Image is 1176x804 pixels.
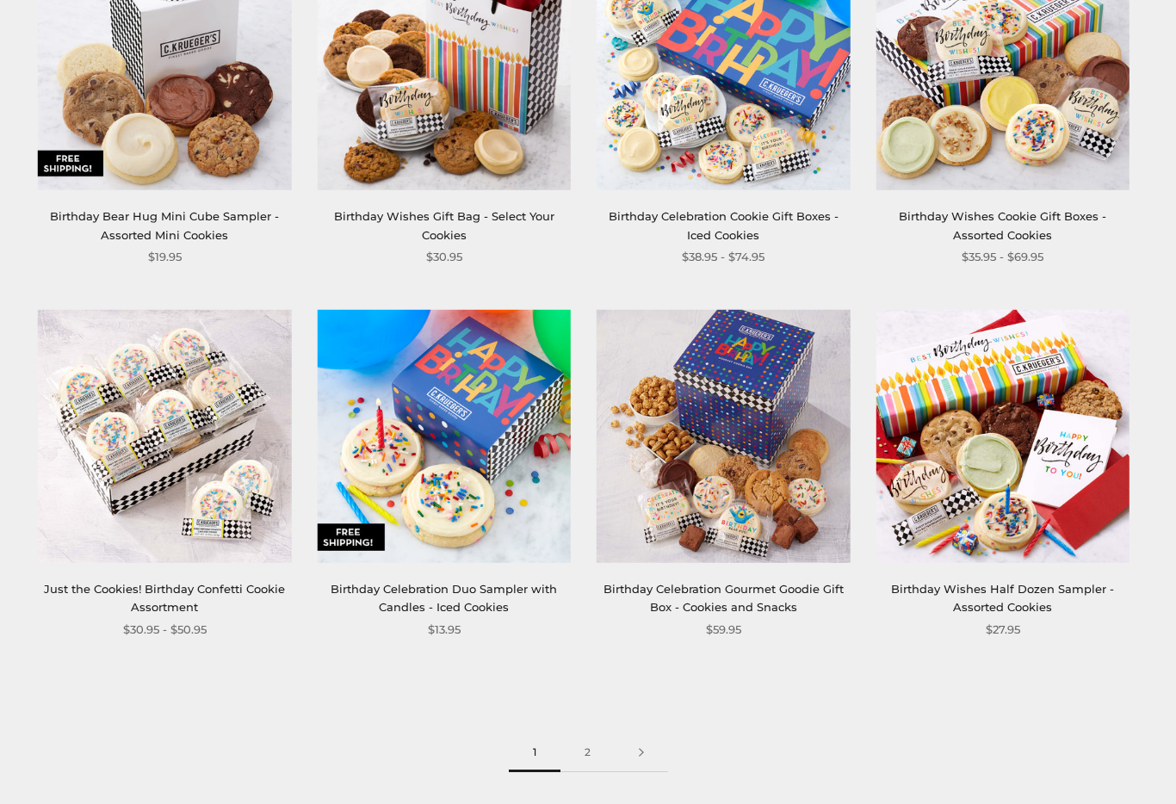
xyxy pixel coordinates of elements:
span: $38.95 - $74.95 [682,248,764,266]
span: $19.95 [148,248,182,266]
span: $30.95 [426,248,462,266]
span: $27.95 [986,621,1020,639]
img: Birthday Wishes Half Dozen Sampler - Assorted Cookies [876,309,1129,562]
a: Birthday Wishes Gift Bag - Select Your Cookies [334,209,554,241]
a: Birthday Celebration Gourmet Goodie Gift Box - Cookies and Snacks [603,582,844,614]
a: 2 [560,733,615,772]
span: $30.95 - $50.95 [123,621,207,639]
a: Birthday Wishes Half Dozen Sampler - Assorted Cookies [891,582,1114,614]
span: $13.95 [428,621,461,639]
span: $35.95 - $69.95 [962,248,1043,266]
a: Birthday Celebration Duo Sampler with Candles - Iced Cookies [331,582,557,614]
img: Just the Cookies! Birthday Confetti Cookie Assortment [38,309,291,562]
a: Just the Cookies! Birthday Confetti Cookie Assortment [44,582,285,614]
img: Birthday Celebration Duo Sampler with Candles - Iced Cookies [318,309,571,562]
a: Birthday Wishes Cookie Gift Boxes - Assorted Cookies [899,209,1106,241]
img: Birthday Celebration Gourmet Goodie Gift Box - Cookies and Snacks [597,309,850,562]
iframe: Sign Up via Text for Offers [14,739,178,790]
a: Birthday Bear Hug Mini Cube Sampler - Assorted Mini Cookies [50,209,279,241]
span: 1 [509,733,560,772]
span: $59.95 [706,621,741,639]
a: Birthday Celebration Cookie Gift Boxes - Iced Cookies [609,209,839,241]
a: Next page [615,733,668,772]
